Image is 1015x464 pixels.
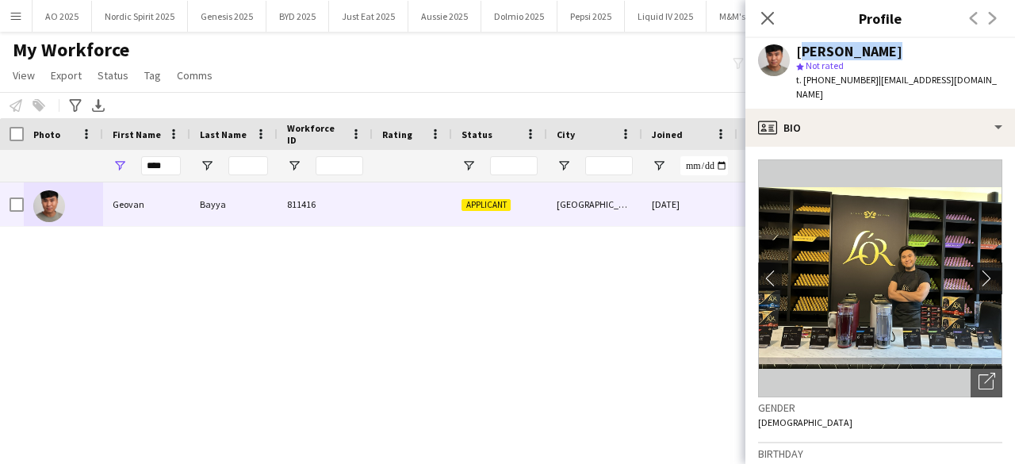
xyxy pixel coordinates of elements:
[51,68,82,82] span: Export
[89,96,108,115] app-action-btn: Export XLSX
[92,1,188,32] button: Nordic Spirit 2025
[113,128,161,140] span: First Name
[200,128,247,140] span: Last Name
[66,96,85,115] app-action-btn: Advanced filters
[490,156,538,175] input: Status Filter Input
[625,1,707,32] button: Liquid IV 2025
[316,156,363,175] input: Workforce ID Filter Input
[680,156,728,175] input: Joined Filter Input
[745,109,1015,147] div: Bio
[585,156,633,175] input: City Filter Input
[557,128,575,140] span: City
[758,447,1002,461] h3: Birthday
[462,128,492,140] span: Status
[481,1,557,32] button: Dolmio 2025
[138,65,167,86] a: Tag
[33,128,60,140] span: Photo
[188,1,266,32] button: Genesis 2025
[6,65,41,86] a: View
[141,156,181,175] input: First Name Filter Input
[462,199,511,211] span: Applicant
[758,401,1002,415] h3: Gender
[971,366,1002,397] div: Open photos pop-in
[652,128,683,140] span: Joined
[547,182,642,226] div: [GEOGRAPHIC_DATA]
[144,68,161,82] span: Tag
[806,59,844,71] span: Not rated
[170,65,219,86] a: Comms
[796,44,902,59] div: [PERSON_NAME]
[796,74,997,100] span: | [EMAIL_ADDRESS][DOMAIN_NAME]
[103,182,190,226] div: Geovan
[462,159,476,173] button: Open Filter Menu
[287,122,344,146] span: Workforce ID
[113,159,127,173] button: Open Filter Menu
[98,68,128,82] span: Status
[745,8,1015,29] h3: Profile
[91,65,135,86] a: Status
[758,159,1002,397] img: Crew avatar or photo
[329,1,408,32] button: Just Eat 2025
[33,1,92,32] button: AO 2025
[190,182,278,226] div: Bayya
[13,68,35,82] span: View
[408,1,481,32] button: Aussie 2025
[13,38,129,62] span: My Workforce
[266,1,329,32] button: BYD 2025
[796,74,879,86] span: t. [PHONE_NUMBER]
[758,416,852,428] span: [DEMOGRAPHIC_DATA]
[228,156,268,175] input: Last Name Filter Input
[278,182,373,226] div: 811416
[287,159,301,173] button: Open Filter Menu
[557,1,625,32] button: Pepsi 2025
[382,128,412,140] span: Rating
[177,68,213,82] span: Comms
[44,65,88,86] a: Export
[557,159,571,173] button: Open Filter Menu
[33,190,65,222] img: Geovan Bayya
[652,159,666,173] button: Open Filter Menu
[642,182,737,226] div: [DATE]
[200,159,214,173] button: Open Filter Menu
[707,1,779,32] button: M&M's 2025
